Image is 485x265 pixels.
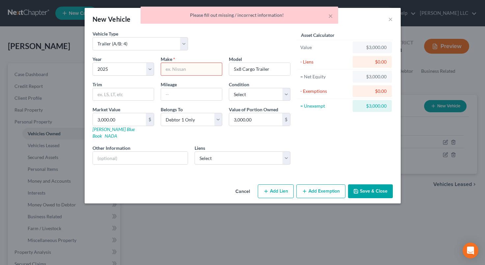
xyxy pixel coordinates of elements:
[230,185,255,198] button: Cancel
[229,63,290,75] input: ex. Altima
[229,56,242,63] label: Model
[328,12,333,20] button: ×
[358,44,387,51] div: $3,000.00
[93,81,102,88] label: Trim
[93,56,102,63] label: Year
[93,113,146,126] input: 0.00
[93,30,118,37] label: Vehicle Type
[146,12,333,18] div: Please fill out missing / incorrect information!
[146,113,154,126] div: $
[93,106,120,113] label: Market Value
[229,113,282,126] input: 0.00
[358,73,387,80] div: $3,000.00
[296,184,345,198] button: Add Exemption
[93,145,130,151] label: Other Information
[258,184,294,198] button: Add Lien
[300,59,350,65] div: - Liens
[358,59,387,65] div: $0.00
[229,106,278,113] label: Value of Portion Owned
[463,243,478,258] div: Open Intercom Messenger
[358,88,387,94] div: $0.00
[300,88,350,94] div: - Exemptions
[300,44,350,51] div: Value
[93,126,135,139] a: [PERSON_NAME] Blue Book
[161,63,222,75] input: ex. Nissan
[93,88,154,101] input: ex. LS, LT, etc
[161,81,177,88] label: Mileage
[358,103,387,109] div: $3,000.00
[229,81,249,88] label: Condition
[348,184,393,198] button: Save & Close
[300,73,350,80] div: = Net Equity
[105,133,117,139] a: NADA
[195,145,205,151] label: Liens
[93,152,188,164] input: (optional)
[301,32,335,39] label: Asset Calculator
[282,113,290,126] div: $
[300,103,350,109] div: = Unexempt
[161,56,172,62] span: Make
[161,88,222,101] input: --
[161,107,183,112] span: Belongs To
